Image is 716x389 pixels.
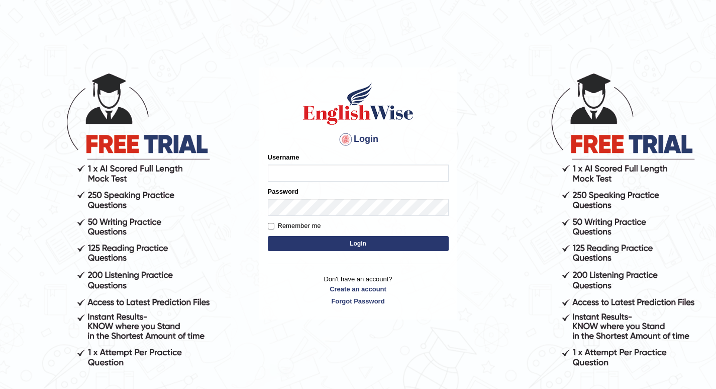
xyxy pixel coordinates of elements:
input: Remember me [268,223,274,229]
label: Remember me [268,221,321,231]
p: Don't have an account? [268,274,449,305]
label: Username [268,152,299,162]
button: Login [268,236,449,251]
h4: Login [268,131,449,147]
label: Password [268,187,298,196]
a: Create an account [268,284,449,294]
img: Logo of English Wise sign in for intelligent practice with AI [301,81,416,126]
a: Forgot Password [268,296,449,306]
